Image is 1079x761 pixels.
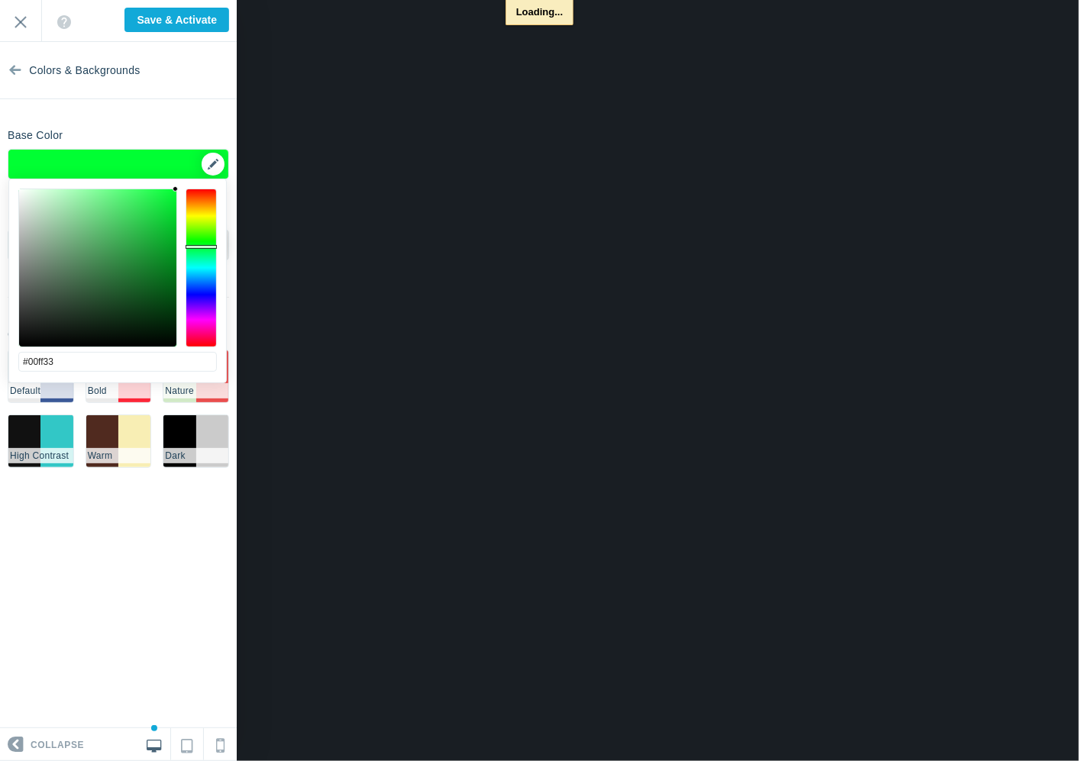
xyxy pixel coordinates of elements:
li: #CBCBCB [196,415,228,467]
li: #000000 [163,415,195,467]
li: #111111 [8,415,40,467]
li: Warm [86,448,151,463]
li: Bold [86,383,151,398]
span: Collapse [31,729,84,761]
li: #F8EEB4 [118,415,150,467]
h6: Base Color [8,130,63,141]
span: Colors & Backgrounds [29,42,140,99]
p: Choose a Palette [8,327,229,342]
li: Default [8,383,73,398]
li: #32C7C6 [40,415,73,467]
li: Nature [163,383,228,398]
div: ▼ [8,150,228,188]
li: High Contrast [8,448,73,463]
h6: Background [8,210,67,221]
li: Dark [163,448,228,463]
li: #502A1F [86,415,118,467]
